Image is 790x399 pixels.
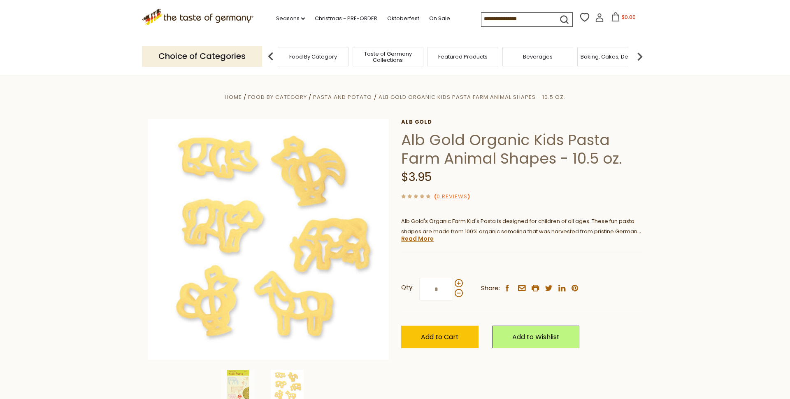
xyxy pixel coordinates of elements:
[401,119,642,125] a: Alb Gold
[401,169,432,185] span: $3.95
[429,14,450,23] a: On Sale
[142,46,262,66] p: Choice of Categories
[225,93,242,101] a: Home
[419,278,453,300] input: Qty:
[401,131,642,168] h1: Alb Gold Organic Kids Pasta Farm Animal Shapes - 10.5 oz.
[276,14,305,23] a: Seasons
[401,235,434,243] a: Read More
[387,14,419,23] a: Oktoberfest
[379,93,565,101] a: Alb Gold Organic Kids Pasta Farm Animal Shapes - 10.5 oz.
[355,51,421,63] a: Taste of Germany Collections
[315,14,377,23] a: Christmas - PRE-ORDER
[289,54,337,60] a: Food By Category
[434,192,470,200] span: ( )
[437,192,467,201] a: 0 Reviews
[523,54,553,60] a: Beverages
[493,326,579,348] a: Add to Wishlist
[581,54,644,60] a: Baking, Cakes, Desserts
[263,48,279,65] img: previous arrow
[148,119,389,360] img: Alb Gold Organic Kids Pasta Farm Animal Shapes - 10.5 oz.
[401,217,641,246] span: Alb Gold's Organic Farm Kid's Pasta is designed for children of all ages. These fun pasta shapes ...
[438,54,488,60] a: Featured Products
[421,332,459,342] span: Add to Cart
[401,282,414,293] strong: Qty:
[313,93,372,101] a: Pasta and Potato
[248,93,307,101] a: Food By Category
[622,14,636,21] span: $0.00
[606,12,641,25] button: $0.00
[401,326,479,348] button: Add to Cart
[481,283,500,293] span: Share:
[632,48,648,65] img: next arrow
